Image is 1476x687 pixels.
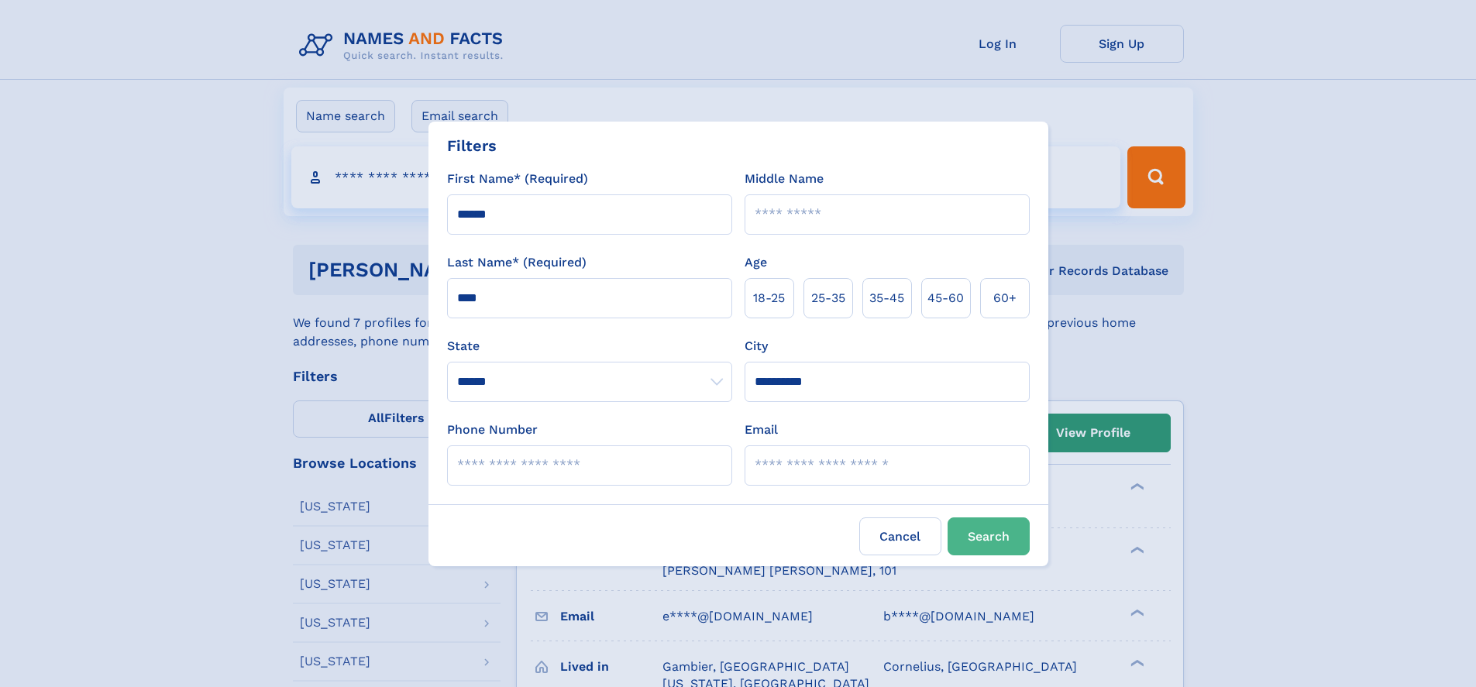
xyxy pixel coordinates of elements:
label: Cancel [859,517,941,555]
label: State [447,337,732,356]
label: Middle Name [745,170,824,188]
span: 25‑35 [811,289,845,307]
label: Age [745,253,767,272]
button: Search [948,517,1030,555]
span: 60+ [993,289,1017,307]
label: Email [745,421,778,439]
label: Phone Number [447,421,538,439]
span: 45‑60 [927,289,964,307]
div: Filters [447,134,497,157]
label: City [745,337,768,356]
span: 18‑25 [753,289,785,307]
label: First Name* (Required) [447,170,588,188]
label: Last Name* (Required) [447,253,587,272]
span: 35‑45 [869,289,904,307]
